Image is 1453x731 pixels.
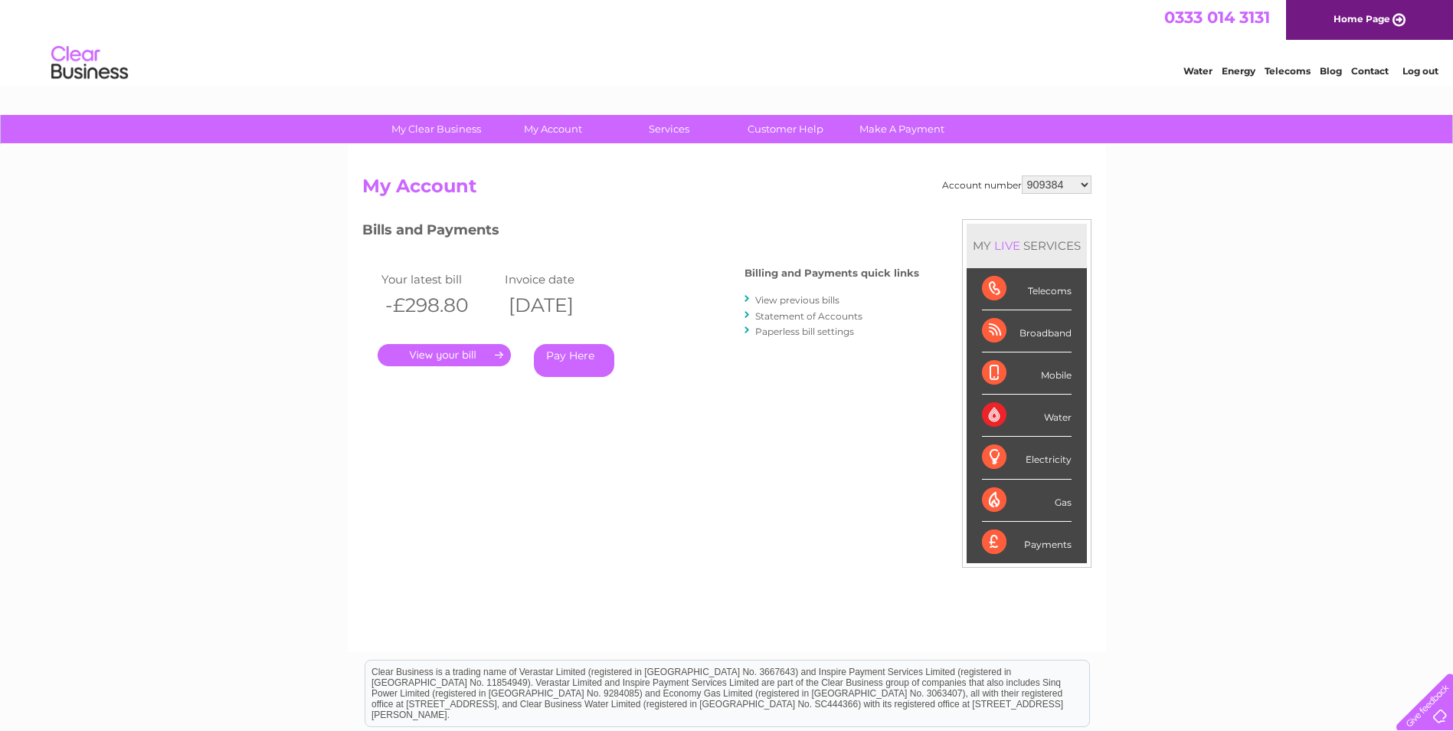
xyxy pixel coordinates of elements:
[1183,65,1212,77] a: Water
[362,175,1091,205] h2: My Account
[982,310,1072,352] div: Broadband
[982,522,1072,563] div: Payments
[51,40,129,87] img: logo.png
[501,290,624,321] th: [DATE]
[839,115,965,143] a: Make A Payment
[967,224,1087,267] div: MY SERVICES
[982,437,1072,479] div: Electricity
[1402,65,1438,77] a: Log out
[755,310,862,322] a: Statement of Accounts
[982,352,1072,395] div: Mobile
[982,395,1072,437] div: Water
[365,8,1089,74] div: Clear Business is a trading name of Verastar Limited (registered in [GEOGRAPHIC_DATA] No. 3667643...
[744,267,919,279] h4: Billing and Payments quick links
[1222,65,1255,77] a: Energy
[755,294,839,306] a: View previous bills
[1164,8,1270,27] a: 0333 014 3131
[942,175,1091,194] div: Account number
[755,326,854,337] a: Paperless bill settings
[1320,65,1342,77] a: Blog
[1265,65,1311,77] a: Telecoms
[489,115,616,143] a: My Account
[1351,65,1389,77] a: Contact
[378,269,501,290] td: Your latest bill
[378,290,501,321] th: -£298.80
[982,480,1072,522] div: Gas
[982,268,1072,310] div: Telecoms
[991,238,1023,253] div: LIVE
[378,344,511,366] a: .
[501,269,624,290] td: Invoice date
[373,115,499,143] a: My Clear Business
[534,344,614,377] a: Pay Here
[362,219,919,246] h3: Bills and Payments
[606,115,732,143] a: Services
[722,115,849,143] a: Customer Help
